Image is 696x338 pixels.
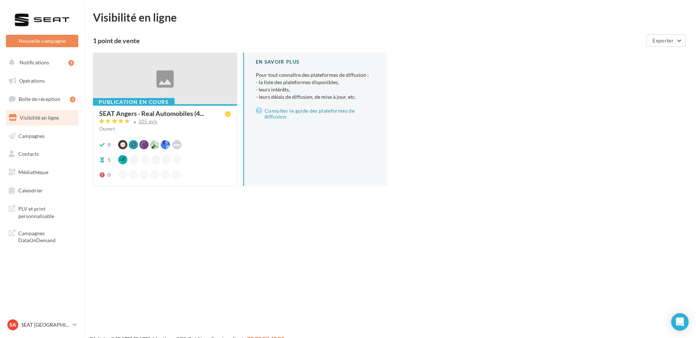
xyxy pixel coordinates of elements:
span: Opérations [19,78,45,84]
a: Campagnes DataOnDemand [4,225,80,247]
li: - leurs délais de diffusion, de mise à jour, etc. [256,93,375,101]
div: 1 [108,156,111,164]
div: Open Intercom Messenger [671,313,689,331]
button: Exporter [646,34,686,47]
span: Ouvert [99,125,115,132]
a: Calendrier [4,183,80,198]
div: 325 avis [138,119,158,124]
a: 325 avis [99,118,231,127]
button: Notifications 3 [4,55,77,70]
a: Consulter le guide des plateformes de diffusion [256,106,375,121]
span: PLV et print personnalisable [18,204,75,219]
div: 0 [108,171,111,179]
span: Boîte de réception [19,96,60,102]
div: En savoir plus [256,59,375,65]
div: Publication en cours [93,98,175,106]
span: SA [10,321,16,328]
div: 3 [70,97,75,102]
span: Notifications [19,59,49,65]
span: Campagnes DataOnDemand [18,228,75,244]
span: Visibilité en ligne [20,114,59,121]
span: Exporter [652,37,674,44]
a: Visibilité en ligne [4,110,80,125]
span: Calendrier [18,187,43,194]
div: Visibilité en ligne [93,12,687,23]
p: SEAT [GEOGRAPHIC_DATA] [21,321,70,328]
span: Campagnes [18,132,45,139]
p: Pour tout connaître des plateformes de diffusion : [256,71,375,101]
span: Contacts [18,151,39,157]
div: 9 [108,141,111,149]
a: Opérations [4,73,80,89]
div: 1 point de vente [93,37,643,44]
a: SA SEAT [GEOGRAPHIC_DATA] [6,318,78,332]
li: - la liste des plateformes disponibles, [256,79,375,86]
a: Boîte de réception3 [4,91,80,107]
button: Nouvelle campagne [6,35,78,47]
a: Campagnes [4,128,80,144]
li: - leurs intérêts, [256,86,375,93]
span: Médiathèque [18,169,48,175]
div: 3 [68,60,74,66]
a: PLV et print personnalisable [4,201,80,222]
a: Contacts [4,146,80,162]
a: Médiathèque [4,165,80,180]
span: SEAT Angers - Real Automobiles (4... [99,110,204,117]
